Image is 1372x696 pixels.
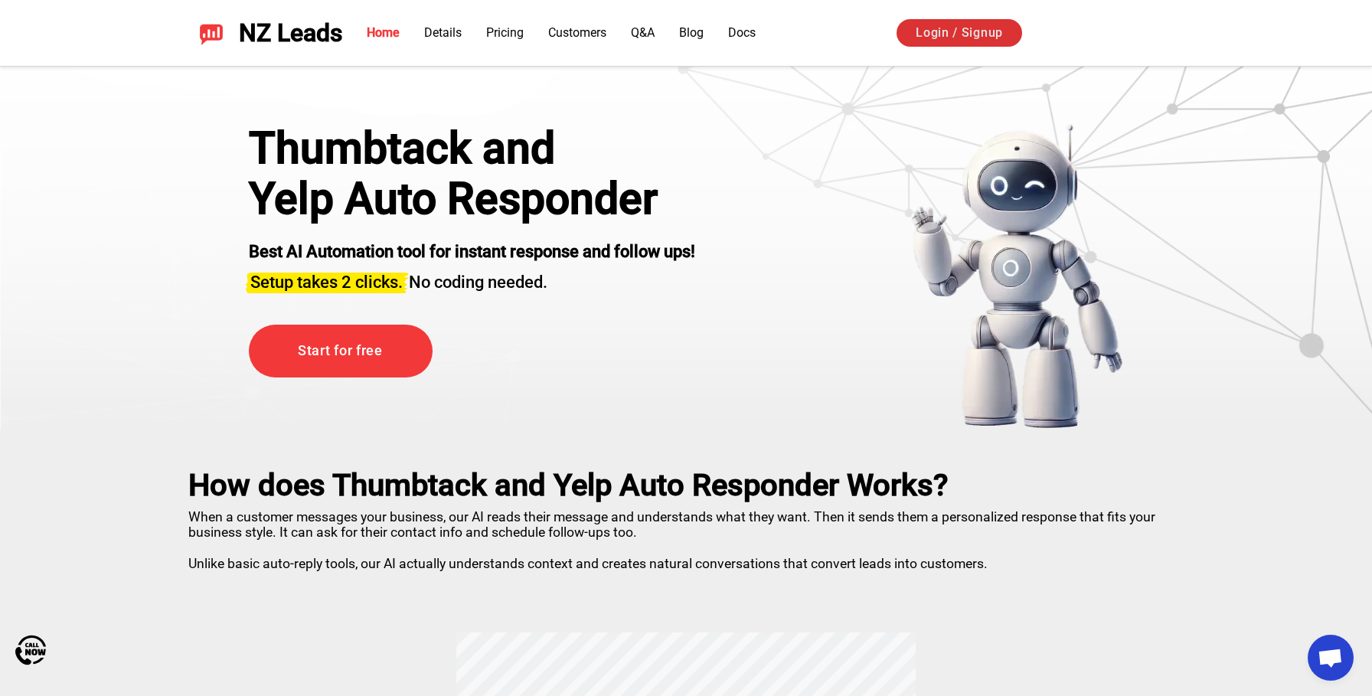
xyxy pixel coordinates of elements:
a: Blog [679,25,704,40]
p: When a customer messages your business, our AI reads their message and understands what they want... [188,503,1184,571]
span: NZ Leads [239,19,342,47]
div: Thumbtack and [249,123,695,174]
a: Login / Signup [897,19,1022,47]
h1: Yelp Auto Responder [249,174,695,224]
a: Q&A [631,25,655,40]
a: Pricing [486,25,524,40]
span: Setup takes 2 clicks. [250,273,403,292]
strong: Best AI Automation tool for instant response and follow ups! [249,242,695,261]
h2: How does Thumbtack and Yelp Auto Responder Works? [188,468,1184,503]
a: Customers [548,25,606,40]
a: Docs [728,25,756,40]
a: Home [367,25,400,40]
a: Start for free [249,325,433,377]
a: Open chat [1308,635,1354,681]
img: yelp bot [910,123,1124,430]
a: Details [424,25,462,40]
h3: No coding needed. [249,263,695,294]
img: NZ Leads logo [199,21,224,45]
img: Call Now [15,635,46,665]
iframe: Sign in with Google Button [1037,17,1193,51]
